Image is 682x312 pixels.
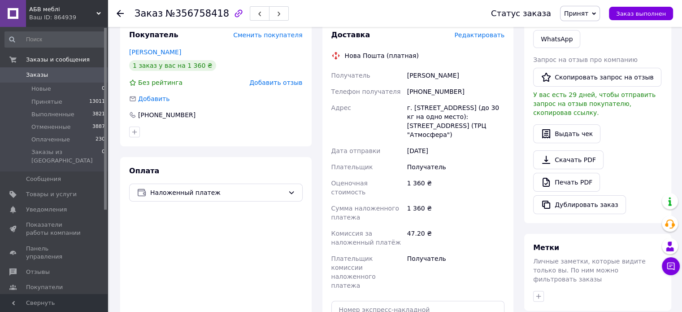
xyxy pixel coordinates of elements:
span: Заказы [26,71,48,79]
span: 0 [102,148,105,164]
span: Выполненные [31,110,74,119]
div: Получатель [405,250,506,294]
span: Добавить [138,95,169,102]
span: Адрес [331,104,351,111]
div: Получатель [405,159,506,175]
span: Новые [31,85,51,93]
span: Плательщик [331,163,373,171]
div: 1 360 ₴ [405,200,506,225]
span: Плательщик комиссии наложенного платежа [331,255,376,289]
div: Статус заказа [491,9,551,18]
span: Оплаченные [31,136,70,144]
span: 13011 [89,98,105,106]
span: Заказы из [GEOGRAPHIC_DATA] [31,148,102,164]
span: Отзывы [26,268,50,276]
span: Принят [564,10,588,17]
span: Без рейтинга [138,79,182,86]
button: Выдать чек [533,124,600,143]
span: Покупатель [129,31,178,39]
span: Товары и услуги [26,190,77,198]
span: Оплата [129,167,159,175]
span: Оценочная стоимость [331,180,368,196]
span: Заказ выполнен [616,10,666,17]
span: Редактировать [454,31,504,39]
span: Панель управления [26,245,83,261]
a: [PERSON_NAME] [129,48,181,56]
span: Сумма наложенного платежа [331,205,399,221]
span: Запрос на отзыв про компанию [533,56,638,63]
button: Чат с покупателем [662,257,680,275]
button: Скопировать запрос на отзыв [533,68,661,87]
div: [DATE] [405,143,506,159]
span: Наложенный платеж [150,188,284,198]
span: Уведомления [26,206,67,214]
span: Метки [533,243,559,252]
div: 47.20 ₴ [405,225,506,250]
span: У вас есть 29 дней, чтобы отправить запрос на отзыв покупателю, скопировав ссылку. [533,91,656,116]
span: Заказы и сообщения [26,56,90,64]
span: Личные заметки, которые видите только вы. По ним можно фильтровать заказы [533,258,646,283]
div: 1 заказ у вас на 1 360 ₴ [129,60,216,71]
span: №356758418 [165,8,229,19]
div: [PERSON_NAME] [405,67,506,83]
a: WhatsApp [533,30,580,48]
button: Дублировать заказ [533,195,626,214]
span: Сообщения [26,175,61,183]
div: 1 360 ₴ [405,175,506,200]
a: Скачать PDF [533,150,604,169]
div: Ваш ID: 864939 [29,13,108,22]
span: Сменить покупателя [233,31,302,39]
span: Получатель [331,72,370,79]
span: 230 [96,136,105,144]
div: [PHONE_NUMBER] [137,110,196,119]
span: АБВ меблі [29,5,96,13]
span: Добавить отзыв [249,79,302,86]
span: Доставка [331,31,370,39]
span: 3887 [92,123,105,131]
div: Вернуться назад [117,9,124,18]
a: Печать PDF [533,173,600,192]
span: 0 [102,85,105,93]
span: Заказ [135,8,163,19]
span: Покупатели [26,283,63,291]
span: Показатели работы компании [26,221,83,237]
span: Дата отправки [331,147,381,154]
input: Поиск [4,31,106,48]
div: [PHONE_NUMBER] [405,83,506,100]
span: Принятые [31,98,62,106]
div: г. [STREET_ADDRESS] (до 30 кг на одно место): [STREET_ADDRESS] (ТРЦ "Атмосфера") [405,100,506,143]
span: 3821 [92,110,105,119]
span: Отмененные [31,123,70,131]
span: Комиссия за наложенный платёж [331,230,401,246]
span: Телефон получателя [331,88,401,95]
div: Нова Пошта (платная) [343,51,421,60]
button: Заказ выполнен [609,7,673,20]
